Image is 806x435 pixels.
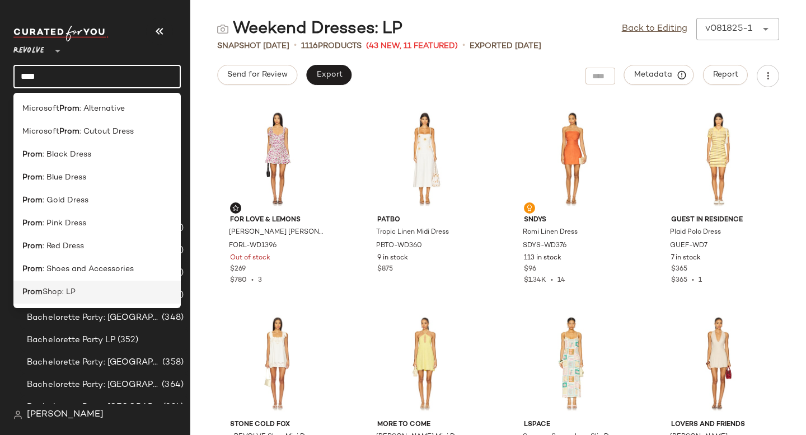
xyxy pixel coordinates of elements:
span: Microsoft [22,126,59,138]
span: Send for Review [227,70,288,79]
span: 14 [557,277,565,284]
span: SNDYS [524,215,619,225]
img: svg%3e [13,410,22,419]
span: PBTO-WD360 [376,241,422,251]
span: : Red Dress [43,240,84,252]
span: [PERSON_NAME] [PERSON_NAME] Mini Dress [229,228,324,238]
span: : Pink Dress [43,217,86,229]
span: Export [316,70,342,79]
span: Revolve [13,38,44,58]
img: PBTO-WD360_V1.jpg [368,107,481,211]
img: MOTO-WD752_V1.jpg [368,311,481,415]
span: Bachelorette Party LP [27,334,115,347]
span: PatBO [377,215,472,225]
img: FORL-WD1396_V1.jpg [221,107,334,211]
span: (352) [115,334,138,347]
b: Prom [59,126,79,138]
span: : Alternative [79,103,125,115]
span: • [462,39,465,53]
span: $780 [230,277,247,284]
img: SCOL-WD289_V1.jpg [221,311,334,415]
span: $96 [524,264,536,275]
span: Shop: LP [43,286,76,298]
span: Stone Cold Fox [230,420,325,430]
img: svg%3e [217,23,228,35]
span: : Cutout Dress [79,126,134,138]
span: $365 [671,277,687,284]
span: GUEF-WD7 [670,241,707,251]
span: 1116 [301,42,318,50]
div: Weekend Dresses: LP [217,18,402,40]
span: • [687,277,699,284]
span: Romi Linen Dress [523,228,578,238]
button: Send for Review [217,65,297,85]
span: Tropic Linen Midi Dress [376,228,449,238]
span: Metadata [634,70,685,80]
span: SDYS-WD376 [523,241,566,251]
button: Report [703,65,748,85]
span: Out of stock [230,253,270,263]
span: (358) [160,356,184,369]
span: Snapshot [DATE] [217,40,289,52]
p: Exported [DATE] [470,40,541,52]
img: svg%3e [526,205,533,211]
img: LSPA-WD504_V1.jpg [515,311,628,415]
span: 1 [699,277,702,284]
span: MORE TO COME [377,420,472,430]
span: Bachelorette Party: [GEOGRAPHIC_DATA] [27,311,160,324]
span: Guest In Residence [671,215,766,225]
span: Bachelorette Party: [GEOGRAPHIC_DATA] [27,356,160,369]
span: Microsoft [22,103,59,115]
img: LOVF-WR401_V1.jpg [662,311,775,415]
span: For Love & Lemons [230,215,325,225]
span: Bachelorette Party: [GEOGRAPHIC_DATA] [27,379,160,391]
b: Prom [22,149,43,160]
b: Prom [22,217,43,229]
b: Prom [22,172,43,183]
img: cfy_white_logo.C9jOOHJF.svg [13,26,109,41]
span: Plaid Polo Dress [670,228,721,238]
span: : Shoes and Accessories [43,263,134,275]
span: (43 New, 11 Featured) [366,40,458,52]
span: : Gold Dress [43,195,88,206]
b: Prom [22,195,43,206]
b: Prom [22,240,43,252]
img: GUEF-WD7_V1.jpg [662,107,775,211]
span: $1.34K [524,277,546,284]
img: SDYS-WD376_V1.jpg [515,107,628,211]
span: 9 in stock [377,253,408,263]
div: Products [301,40,362,52]
span: 113 in stock [524,253,561,263]
b: Prom [22,263,43,275]
div: v081825-1 [705,22,752,36]
b: Prom [22,286,43,298]
span: $365 [671,264,687,275]
span: 3 [258,277,262,284]
span: $269 [230,264,246,275]
span: (324) [161,401,184,414]
span: [PERSON_NAME] [27,408,104,422]
img: svg%3e [232,205,239,211]
button: Export [306,65,352,85]
span: 7 in stock [671,253,701,263]
span: (348) [160,311,184,324]
span: FORL-WD1396 [229,241,277,251]
span: • [546,277,557,284]
span: Report [713,70,738,79]
span: (364) [160,379,184,391]
span: LSPACE [524,420,619,430]
span: : Blue Dress [43,172,86,183]
span: $875 [377,264,393,275]
b: Prom [59,103,79,115]
span: Lovers and Friends [671,420,766,430]
span: : Black Dress [43,149,91,160]
span: • [294,39,297,53]
button: Metadata [624,65,694,85]
span: Bachelorette Party: [GEOGRAPHIC_DATA] [27,401,161,414]
a: Back to Editing [622,22,687,36]
span: • [247,277,258,284]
